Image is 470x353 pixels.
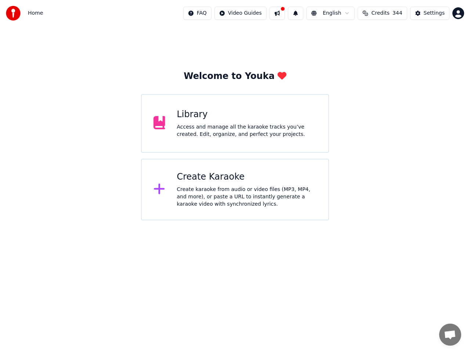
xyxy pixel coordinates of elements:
span: 344 [393,10,402,17]
div: Access and manage all the karaoke tracks you’ve created. Edit, organize, and perfect your projects. [177,123,317,138]
button: Video Guides [214,7,267,20]
button: Credits344 [358,7,407,20]
div: Create Karaoke [177,171,317,183]
button: Settings [410,7,449,20]
div: Library [177,109,317,120]
div: Welcome to Youka [184,71,286,82]
button: FAQ [183,7,211,20]
div: Settings [424,10,445,17]
nav: breadcrumb [28,10,43,17]
div: Create karaoke from audio or video files (MP3, MP4, and more), or paste a URL to instantly genera... [177,186,317,208]
img: youka [6,6,21,21]
span: Credits [371,10,389,17]
span: Home [28,10,43,17]
div: Open chat [439,324,461,346]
